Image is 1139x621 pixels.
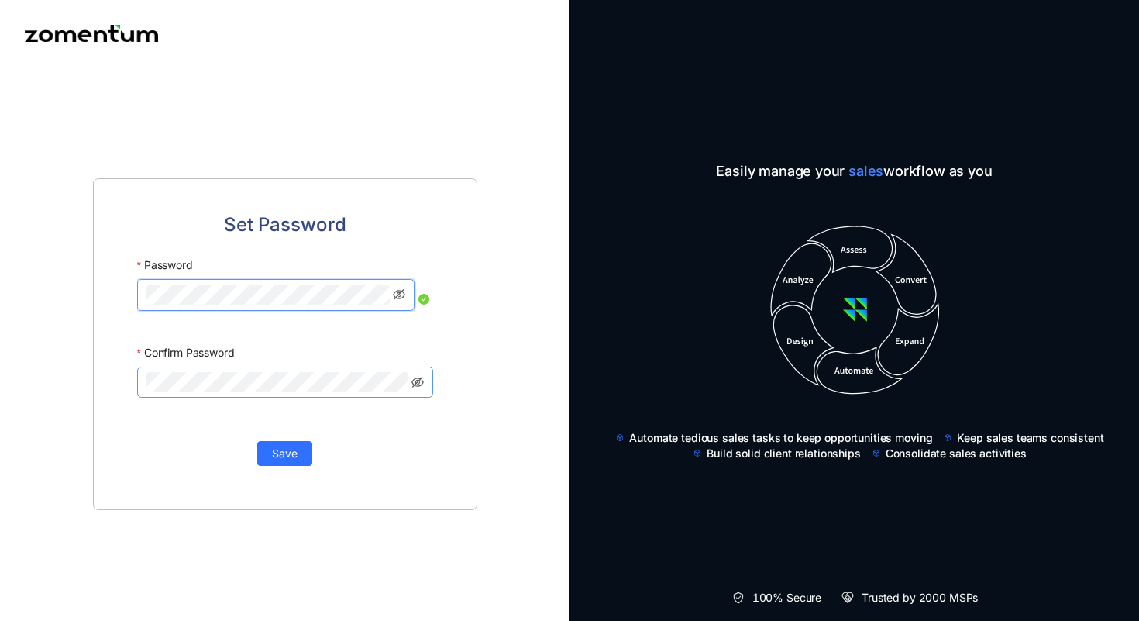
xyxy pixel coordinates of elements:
[25,25,158,42] img: Zomentum logo
[604,160,1106,182] span: Easily manage your workflow as you
[411,376,424,388] span: eye-invisible
[146,285,390,305] input: Password
[137,339,235,367] label: Confirm Password
[146,372,408,392] input: Confirm Password
[752,590,821,605] span: 100% Secure
[393,288,405,301] span: eye-invisible
[224,210,346,240] span: Set Password
[848,163,883,179] span: sales
[257,441,312,466] button: Save
[957,430,1103,446] span: Keep sales teams consistent
[886,446,1027,461] span: Consolidate sales activities
[137,251,193,279] label: Password
[862,590,978,605] span: Trusted by 2000 MSPs
[272,445,298,462] span: Save
[370,285,388,304] keeper-lock: Open Keeper Popup
[707,446,861,461] span: Build solid client relationships
[629,430,932,446] span: Automate tedious sales tasks to keep opportunities moving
